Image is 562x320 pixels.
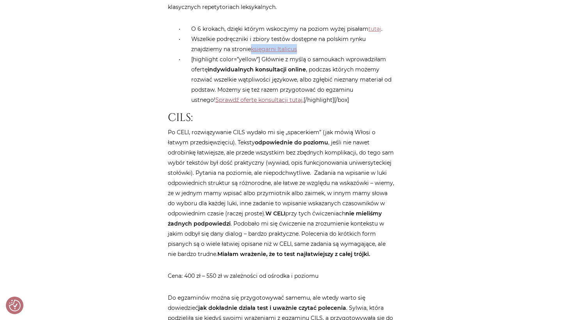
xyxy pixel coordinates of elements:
[168,111,394,124] h2: CILS:
[255,139,328,146] strong: odpowiednie do poziomu
[183,34,394,54] li: Wszelkie podręczniki i zbiory testów dostępne na polskim rynku znajdziemy na stronie
[251,46,297,53] a: księgarni Italicus
[217,251,370,258] strong: Miałam wrażenie, że to test najłatwiejszy z całej trójki.
[168,127,394,259] p: Po CELI, rozwiązywanie CILS wydało mi się „spacerkiem” (jak mówią Włosi o łatwym przedsięwzięciu)...
[183,54,394,105] li: [highlight color=”yellow”] Głównie z myślą o samoukach wprowadziłam ofertę , podczas których może...
[9,300,21,311] button: Preferencje co do zgód
[198,304,346,311] strong: jak dokładnie działa test i uważnie czytać polecenia
[265,210,285,217] strong: W CELI
[9,300,21,311] img: Revisit consent button
[208,66,306,73] strong: indywidualnych konsultacji online
[168,271,394,281] p: Cena: 400 zł – 550 zł w zależności od ośrodka i poziomu
[368,25,381,32] a: tutaj
[183,24,394,34] li: O 6 krokach, dzięki którym wskoczymy na poziom wyżej pisałam .
[215,96,304,103] a: Sprawdź ofertę konsultacji tutaj.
